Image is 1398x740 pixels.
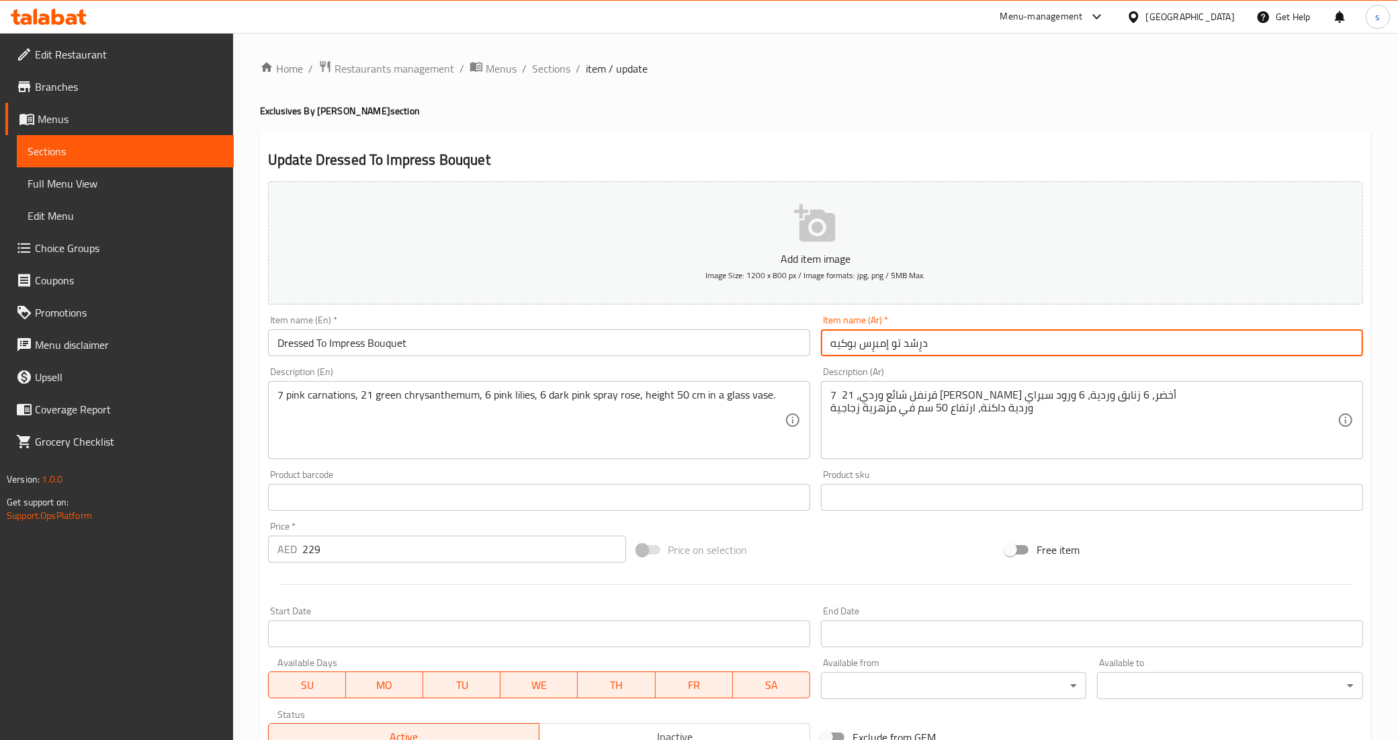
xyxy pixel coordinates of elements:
p: Add item image [289,251,1342,267]
button: TH [578,671,655,698]
button: SU [268,671,346,698]
a: Branches [5,71,234,103]
span: Menus [38,111,223,127]
textarea: 7 قرنفل شائع وردي، 21 [PERSON_NAME] أخضر، 6 زنابق وردية، 6 ورود سبراي وردية داكنة، ارتفاع 50 سم ف... [830,388,1338,452]
span: Promotions [35,304,223,321]
a: Sections [532,60,570,77]
a: Edit Restaurant [5,38,234,71]
button: WE [500,671,578,698]
a: Upsell [5,361,234,393]
div: [GEOGRAPHIC_DATA] [1146,9,1235,24]
a: Restaurants management [318,60,454,77]
span: s [1375,9,1380,24]
a: Menu disclaimer [5,329,234,361]
p: AED [277,541,297,557]
a: Coupons [5,264,234,296]
li: / [522,60,527,77]
span: 1.0.0 [42,470,62,488]
li: / [308,60,313,77]
a: Menus [5,103,234,135]
input: Please enter product barcode [268,484,810,511]
span: Menu disclaimer [35,337,223,353]
textarea: 7 pink carnations, 21 green chrysanthemum, 6 pink lilies, 6 dark pink spray rose, height 50 cm in... [277,388,785,452]
span: MO [351,675,418,695]
a: Promotions [5,296,234,329]
h4: Exclusives By [PERSON_NAME] section [260,104,1371,118]
button: TU [423,671,500,698]
div: Menu-management [1000,9,1083,25]
span: Free item [1037,542,1080,558]
a: Menus [470,60,517,77]
nav: breadcrumb [260,60,1371,77]
span: Coupons [35,272,223,288]
button: Add item imageImage Size: 1200 x 800 px / Image formats: jpg, png / 5MB Max. [268,181,1363,304]
span: Menus [486,60,517,77]
li: / [576,60,580,77]
div: ​ [821,672,1087,699]
div: ​ [1097,672,1363,699]
span: item / update [586,60,648,77]
span: TU [429,675,495,695]
span: Sections [28,143,223,159]
span: Full Menu View [28,175,223,192]
span: Version: [7,470,40,488]
span: SA [738,675,805,695]
span: Price on selection [668,542,748,558]
span: Edit Menu [28,208,223,224]
span: Restaurants management [335,60,454,77]
span: SU [274,675,341,695]
span: Edit Restaurant [35,46,223,63]
button: FR [656,671,733,698]
a: Support.OpsPlatform [7,507,92,524]
span: Get support on: [7,493,69,511]
span: Grocery Checklist [35,434,223,450]
a: Coverage Report [5,393,234,425]
input: Enter name En [268,329,810,356]
span: FR [661,675,728,695]
input: Please enter product sku [821,484,1363,511]
span: Choice Groups [35,240,223,256]
a: Home [260,60,303,77]
span: Upsell [35,369,223,385]
li: / [460,60,464,77]
input: Please enter price [302,536,626,563]
input: Enter name Ar [821,329,1363,356]
button: MO [346,671,423,698]
span: Branches [35,79,223,95]
span: Image Size: 1200 x 800 px / Image formats: jpg, png / 5MB Max. [705,268,925,283]
button: SA [733,671,810,698]
a: Edit Menu [17,200,234,232]
a: Full Menu View [17,167,234,200]
a: Choice Groups [5,232,234,264]
h2: Update Dressed To Impress Bouquet [268,150,1363,170]
a: Sections [17,135,234,167]
a: Grocery Checklist [5,425,234,458]
span: WE [506,675,572,695]
span: TH [583,675,650,695]
span: Coverage Report [35,401,223,417]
